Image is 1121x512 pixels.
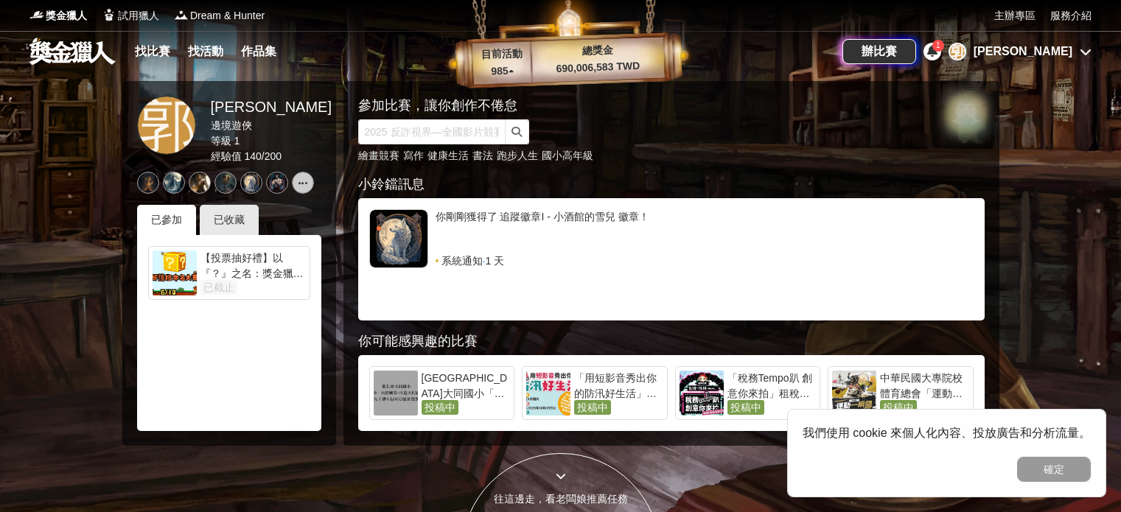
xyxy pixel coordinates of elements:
[422,371,511,400] div: [GEOGRAPHIC_DATA]大同國小「繽紛90．共築願景-再造大同新樂園」 九十週年LOGO設計徵選
[485,253,504,268] span: 1 天
[200,250,306,280] div: 【投票抽好禮】以『？』之名：獎金獵人部落格命名大賽
[200,205,259,235] div: 已收藏
[936,41,940,49] span: 1
[574,371,663,400] div: 「用短影音秀出你的防汛好生活」徵件
[182,41,229,62] a: 找活動
[358,150,399,161] a: 繪畫競賽
[358,175,985,194] div: 小鈴鐺訊息
[234,135,240,147] span: 1
[542,150,593,161] a: 國小高年級
[422,400,458,415] span: 投稿中
[46,8,87,24] span: 獎金獵人
[1050,8,1092,24] a: 服務介紹
[137,96,196,155] a: 郭
[675,366,821,420] a: 「稅務Tempo趴 創意你來拍」租稅短影音創作競賽投稿中
[497,150,538,161] a: 跑步人生
[211,96,332,118] div: [PERSON_NAME]
[174,7,189,22] img: Logo
[102,7,116,22] img: Logo
[974,43,1072,60] div: [PERSON_NAME]
[244,150,282,162] span: 140 / 200
[483,253,486,268] span: ·
[522,366,668,420] a: 「用短影音秀出你的防汛好生活」徵件投稿中
[727,400,764,415] span: 投稿中
[137,205,196,235] div: 已參加
[358,119,506,144] input: 2025 反詐視界—全國影片競賽
[369,366,515,420] a: [GEOGRAPHIC_DATA]大同國小「繽紛90．共築願景-再造大同新樂園」 九十週年LOGO設計徵選投稿中
[148,246,310,300] a: 【投票抽好禮】以『？』之名：獎金獵人部落格命名大賽已截止
[462,491,660,507] div: 往這邊走，看老闆娘推薦任務
[174,8,265,24] a: LogoDream & Hunter
[472,46,531,63] p: 目前活動
[102,8,159,24] a: Logo試用獵人
[29,7,44,22] img: Logo
[211,150,242,162] span: 經驗值
[803,427,1091,439] span: 我們使用 cookie 來個人化內容、投放廣告和分析流量。
[29,8,87,24] a: Logo獎金獵人
[472,150,493,161] a: 書法
[574,400,611,415] span: 投稿中
[949,43,966,60] div: 郭
[211,135,231,147] span: 等級
[828,366,974,420] a: 中華民國大專院校體育總會「運動一瞬間 6.0」影片徵選活動投稿中
[531,41,664,60] p: 總獎金
[441,253,483,268] span: 系統通知
[358,332,985,351] div: 你可能感興趣的比賽
[531,57,665,77] p: 690,006,583 TWD
[211,118,332,133] div: 邊境遊俠
[436,209,974,253] div: 你剛剛獲得了 追蹤徽章I - 小酒館的雪兒 徽章！
[358,96,933,116] div: 參加比賽，讓你創作不倦怠
[129,41,176,62] a: 找比賽
[403,150,424,161] a: 寫作
[880,371,969,400] div: 中華民國大專院校體育總會「運動一瞬間 6.0」影片徵選活動
[994,8,1036,24] a: 主辦專區
[200,280,237,295] span: 已截止
[472,63,532,80] p: 985 ▴
[880,400,917,415] span: 投稿中
[235,41,282,62] a: 作品集
[190,8,265,24] span: Dream & Hunter
[427,150,469,161] a: 健康生活
[118,8,159,24] span: 試用獵人
[727,371,817,400] div: 「稅務Tempo趴 創意你來拍」租稅短影音創作競賽
[842,39,916,64] a: 辦比賽
[369,209,974,268] a: 你剛剛獲得了 追蹤徽章I - 小酒館的雪兒 徽章！系統通知·1 天
[1017,457,1091,482] button: 確定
